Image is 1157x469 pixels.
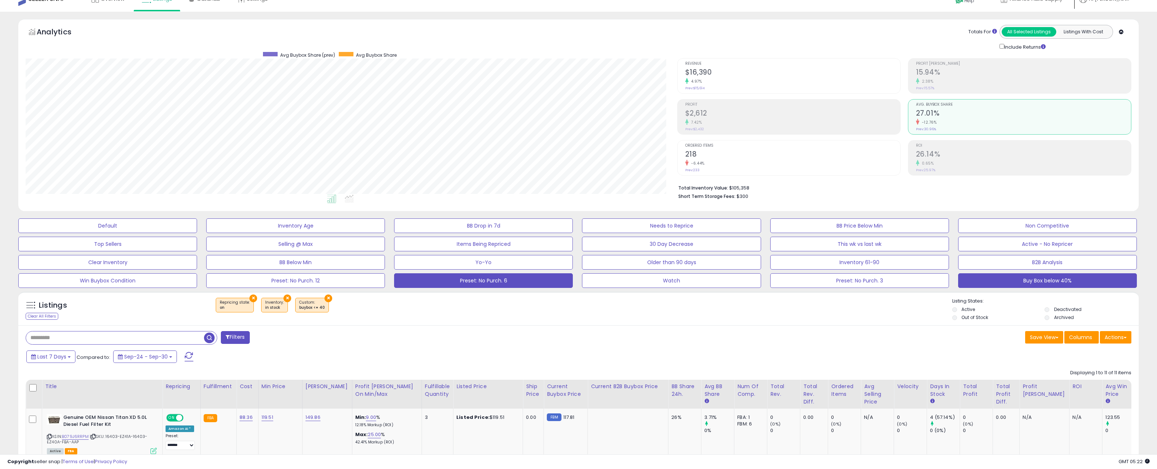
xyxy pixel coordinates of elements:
small: Days In Stock. [930,398,934,405]
span: Ordered Items [685,144,900,148]
p: 12.18% Markup (ROI) [355,423,416,428]
div: 0% [704,427,734,434]
div: N/A [1072,414,1097,421]
button: Columns [1064,331,1099,344]
span: 117.81 [563,414,575,421]
strong: Copyright [7,458,34,465]
div: Displaying 1 to 11 of 11 items [1070,369,1131,376]
button: Default [18,218,197,233]
div: % [355,431,416,445]
span: Compared to: [77,354,110,361]
button: Older than 90 days [582,255,761,270]
img: 31RCabW8WgL._SL40_.jpg [47,414,62,425]
div: 0 (0%) [930,427,960,434]
small: (0%) [770,421,780,427]
div: N/A [1023,414,1064,421]
span: 2025-10-8 05:22 GMT [1119,458,1150,465]
button: B2B Analysis [958,255,1137,270]
button: Non Competitive [958,218,1137,233]
h5: Analytics [37,27,86,39]
small: Prev: 25.97% [916,168,935,172]
div: Preset: [166,434,195,450]
a: Privacy Policy [95,458,127,465]
div: Days In Stock [930,383,957,398]
div: Cost [240,383,255,390]
label: Active [961,306,975,312]
span: Avg. Buybox Share [916,103,1131,107]
div: Title [45,383,159,390]
p: 42.41% Markup (ROI) [355,440,416,445]
div: Clear All Filters [26,313,58,320]
div: Profit [PERSON_NAME] [1023,383,1066,398]
small: Prev: $2,432 [685,127,704,131]
span: Custom: [299,300,325,311]
div: Amazon AI * [166,425,194,432]
div: BB Share 24h. [671,383,698,398]
div: Ship Price [526,383,541,398]
span: Columns [1069,334,1092,341]
div: Fulfillable Quantity [425,383,450,398]
small: 4.97% [689,79,702,84]
b: Min: [355,414,366,421]
div: Current Buybox Price [547,383,585,398]
div: Avg Win Price [1105,383,1132,398]
span: Sep-24 - Sep-30 [124,353,168,360]
button: Sep-24 - Sep-30 [113,350,177,363]
span: Last 7 Days [37,353,66,360]
b: Genuine OEM Nissan Titan XD 5.0L Diesel Fuel Filter Kit [63,414,152,429]
small: 7.42% [689,120,702,125]
div: % [355,414,416,428]
div: Total Profit Diff. [996,383,1016,406]
button: Top Sellers [18,237,197,251]
a: Terms of Use [63,458,94,465]
div: N/A [864,414,888,421]
a: 119.51 [262,414,273,421]
div: Total Profit [963,383,990,398]
b: Short Term Storage Fees: [678,193,735,199]
div: Total Rev. Diff. [803,383,825,406]
button: This wk vs last wk [770,237,949,251]
h2: 26.14% [916,150,1131,160]
button: Save View [1025,331,1063,344]
h2: $2,612 [685,109,900,119]
a: 25.00 [368,431,381,438]
small: (0%) [963,421,973,427]
span: Revenue [685,62,900,66]
small: (0%) [831,421,841,427]
small: Prev: 15.57% [916,86,934,90]
div: seller snap | | [7,458,127,465]
div: in stock [265,305,284,310]
div: Repricing [166,383,197,390]
button: Buy Box below 40% [958,273,1137,288]
button: Listings With Cost [1056,27,1110,37]
div: Ordered Items [831,383,858,398]
button: Inventory 61-90 [770,255,949,270]
small: Avg Win Price. [1105,398,1110,405]
button: Win Buybox Condition [18,273,197,288]
div: ASIN: [47,414,157,453]
button: BB Price Below Min [770,218,949,233]
label: Deactivated [1054,306,1082,312]
button: Clear Inventory [18,255,197,270]
button: Filters [221,331,249,344]
b: Listed Price: [456,414,490,421]
div: Profit [PERSON_NAME] on Min/Max [355,383,419,398]
button: Items Being Repriced [394,237,573,251]
span: ON [167,415,176,421]
div: on [220,305,250,310]
div: 0 [1105,427,1135,434]
span: $300 [737,193,748,200]
div: Listed Price [456,383,520,390]
small: -6.44% [689,161,705,166]
div: 4 (57.14%) [930,414,960,421]
a: 149.86 [305,414,320,421]
label: Archived [1054,314,1074,320]
span: Inventory : [265,300,284,311]
p: Listing States: [952,298,1139,305]
small: Avg BB Share. [704,398,709,405]
div: 0.00 [526,414,538,421]
button: All Selected Listings [1002,27,1056,37]
div: 123.55 [1105,414,1135,421]
div: 0 [897,414,927,421]
div: 0 [770,414,800,421]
